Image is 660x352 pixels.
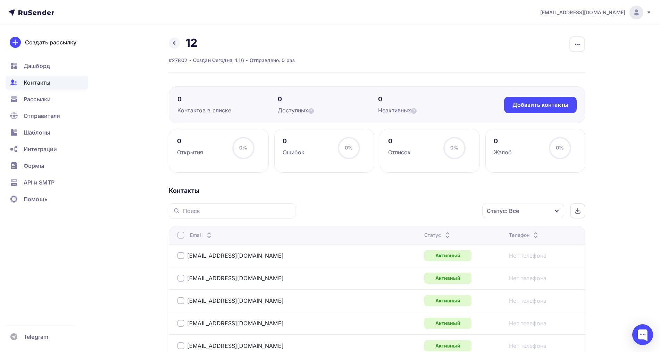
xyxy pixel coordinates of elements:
span: Telegram [24,333,48,341]
a: Рассылки [6,92,88,106]
div: 0 [283,137,305,145]
span: Помощь [24,195,48,203]
span: Интеграции [24,145,57,153]
div: Контакты [169,187,585,195]
a: Нет телефона [509,342,546,350]
span: Рассылки [24,95,51,103]
div: Жалоб [494,148,512,156]
a: Отправители [6,109,88,123]
div: Создать рассылку [25,38,76,46]
div: Email [190,232,213,239]
div: Активный [424,340,471,351]
span: 0% [345,145,353,151]
a: Нет телефона [509,319,546,327]
div: Добавить контакты [512,101,568,109]
a: Нет телефона [509,274,546,282]
div: Активный [424,273,471,284]
div: 0 [177,95,278,103]
div: 0 [278,95,378,103]
div: Доступных [278,106,378,114]
span: Шаблоны [24,128,50,137]
span: Контакты [24,78,50,87]
button: Статус: Все [482,203,565,218]
div: Отправлено: 0 раз [250,57,295,64]
span: Отправители [24,112,60,120]
div: 0 [378,95,478,103]
a: [EMAIL_ADDRESS][DOMAIN_NAME] [187,275,284,282]
div: Статус: Все [487,207,519,215]
div: #27802 [169,57,187,64]
div: Контактов в списке [177,106,278,114]
div: Ошибок [283,148,305,156]
span: Формы [24,162,44,170]
a: Формы [6,159,88,173]
span: 0% [239,145,247,151]
span: Дашборд [24,62,50,70]
div: Телефон [509,232,540,239]
div: Отписок [388,148,411,156]
div: Активный [424,318,471,329]
div: 0 [494,137,512,145]
a: [EMAIL_ADDRESS][DOMAIN_NAME] [187,320,284,327]
span: API и SMTP [24,178,55,187]
h2: 12 [185,36,197,50]
a: [EMAIL_ADDRESS][DOMAIN_NAME] [540,6,652,19]
a: Нет телефона [509,251,546,260]
div: Неактивных [378,106,478,114]
div: Активный [424,250,471,261]
div: Статус [424,232,452,239]
div: 0 [388,137,411,145]
a: Нет телефона [509,297,546,305]
span: [EMAIL_ADDRESS][DOMAIN_NAME] [540,9,625,16]
div: 0 [177,137,203,145]
div: Создан Сегодня, 1:16 [193,57,244,64]
a: Дашборд [6,59,88,73]
a: [EMAIL_ADDRESS][DOMAIN_NAME] [187,252,284,259]
span: 0% [556,145,564,151]
a: [EMAIL_ADDRESS][DOMAIN_NAME] [187,297,284,304]
div: Открытия [177,148,203,156]
div: Активный [424,295,471,306]
a: Шаблоны [6,126,88,139]
input: Поиск [183,207,291,215]
span: 0% [450,145,458,151]
a: [EMAIL_ADDRESS][DOMAIN_NAME] [187,342,284,349]
a: Контакты [6,76,88,89]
